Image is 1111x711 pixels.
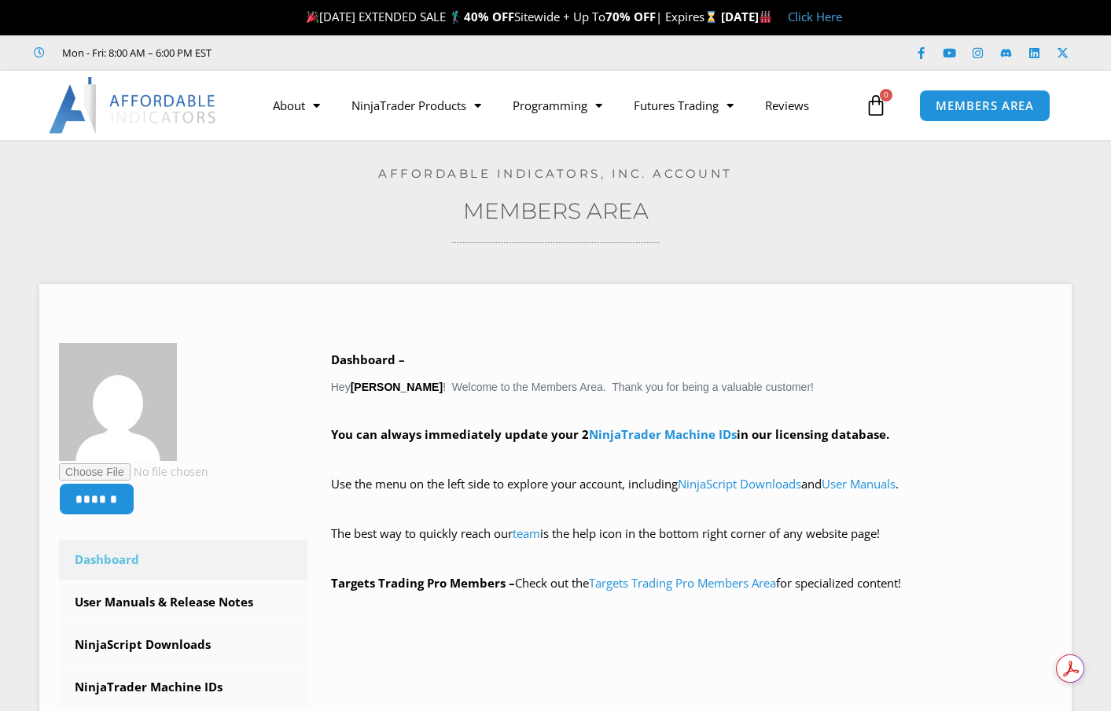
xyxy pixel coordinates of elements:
[303,9,721,24] span: [DATE] EXTENDED SALE 🏌️‍♂️ Sitewide + Up To | Expires
[59,667,307,708] a: NinjaTrader Machine IDs
[841,83,911,128] a: 0
[705,11,717,23] img: ⌛
[336,87,497,123] a: NinjaTrader Products
[331,573,1052,595] p: Check out the for specialized content!
[760,11,771,23] img: 🏭
[513,525,540,541] a: team
[936,100,1034,112] span: MEMBERS AREA
[721,9,772,24] strong: [DATE]
[919,90,1050,122] a: MEMBERS AREA
[58,43,212,62] span: Mon - Fri: 8:00 AM – 6:00 PM EST
[464,9,514,24] strong: 40% OFF
[331,426,889,442] strong: You can always immediately update your 2 in our licensing database.
[605,9,656,24] strong: 70% OFF
[307,11,318,23] img: 🎉
[331,575,515,591] strong: Targets Trading Pro Members –
[749,87,825,123] a: Reviews
[589,426,737,442] a: NinjaTrader Machine IDs
[59,624,307,665] a: NinjaScript Downloads
[59,540,307,580] a: Dashboard
[234,45,469,61] iframe: Customer reviews powered by Trustpilot
[618,87,749,123] a: Futures Trading
[822,476,896,492] a: User Manuals
[257,87,862,123] nav: Menu
[788,9,842,24] a: Click Here
[378,166,733,181] a: Affordable Indicators, Inc. Account
[589,575,776,591] a: Targets Trading Pro Members Area
[463,197,649,224] a: Members Area
[59,582,307,623] a: User Manuals & Release Notes
[331,349,1052,595] div: Hey ! Welcome to the Members Area. Thank you for being a valuable customer!
[49,77,218,134] img: LogoAI | Affordable Indicators – NinjaTrader
[331,473,1052,518] p: Use the menu on the left side to explore your account, including and .
[257,87,336,123] a: About
[59,343,177,461] img: 4498cd079c669b85faec9d007135e779e22293d983f6eee64029c8caea99c94f
[497,87,618,123] a: Programming
[678,476,801,492] a: NinjaScript Downloads
[331,352,405,367] b: Dashboard –
[351,381,443,393] strong: [PERSON_NAME]
[880,89,892,101] span: 0
[331,523,1052,567] p: The best way to quickly reach our is the help icon in the bottom right corner of any website page!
